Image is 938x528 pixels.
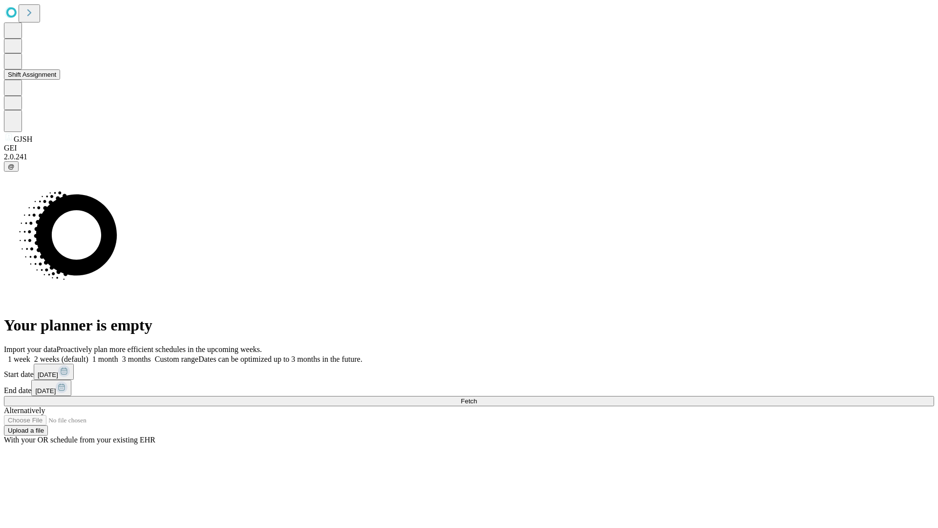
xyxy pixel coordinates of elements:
[92,355,118,363] span: 1 month
[4,69,60,80] button: Shift Assignment
[198,355,362,363] span: Dates can be optimized up to 3 months in the future.
[38,371,58,378] span: [DATE]
[122,355,151,363] span: 3 months
[4,396,934,406] button: Fetch
[4,380,934,396] div: End date
[34,355,88,363] span: 2 weeks (default)
[8,355,30,363] span: 1 week
[4,316,934,334] h1: Your planner is empty
[35,387,56,395] span: [DATE]
[4,345,57,353] span: Import your data
[4,144,934,153] div: GEI
[155,355,198,363] span: Custom range
[14,135,32,143] span: GJSH
[8,163,15,170] span: @
[4,425,48,436] button: Upload a file
[4,153,934,161] div: 2.0.241
[4,406,45,415] span: Alternatively
[34,364,74,380] button: [DATE]
[57,345,262,353] span: Proactively plan more efficient schedules in the upcoming weeks.
[4,161,19,172] button: @
[31,380,71,396] button: [DATE]
[461,397,477,405] span: Fetch
[4,364,934,380] div: Start date
[4,436,155,444] span: With your OR schedule from your existing EHR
